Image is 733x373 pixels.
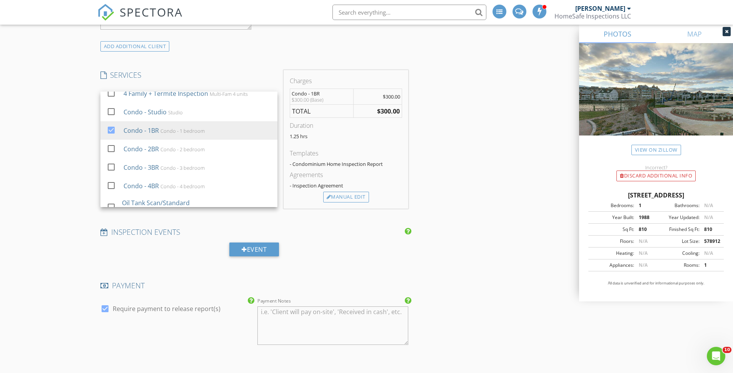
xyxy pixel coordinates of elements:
div: Manual Edit [323,192,369,202]
div: 4 Family + Termite Inspection [123,89,208,98]
span: N/A [704,214,713,221]
a: View on Zillow [631,145,681,155]
div: Oil Tank Scan/Standard [122,198,190,207]
div: Condo - 2 bedroom [160,146,204,152]
div: Cooling: [656,250,700,257]
div: Condo - 2BR [123,144,159,154]
img: The Best Home Inspection Software - Spectora [97,4,114,21]
div: Condo - 1 bedroom [160,128,204,134]
span: N/A [639,250,648,256]
span: $300.00 [383,93,400,100]
div: Year Updated: [656,214,700,221]
div: Appliances: [591,262,634,269]
div: HomeSafe Inspections LLC [554,12,631,20]
td: TOTAL [290,104,353,118]
div: Bathrooms: [656,202,700,209]
div: 810 [700,226,721,233]
div: Condo - 3 bedroom [160,165,204,171]
div: Event [229,243,279,256]
span: N/A [704,250,713,256]
div: Discard Additional info [616,171,696,181]
div: Templates [290,149,402,158]
div: Lot Size: [656,238,700,245]
div: Finished Sq Ft: [656,226,700,233]
div: Sq Ft: [591,226,634,233]
div: Heating: [591,250,634,257]
a: MAP [656,25,733,43]
iframe: Intercom live chat [707,347,725,365]
h4: INSPECTION EVENTS [100,227,409,237]
h4: SERVICES [100,70,277,80]
div: Condo - 3BR [123,163,159,172]
h4: PAYMENT [100,281,409,291]
div: Condo - 4BR [123,181,159,191]
div: Condo - Studio [123,107,166,117]
div: 1 [700,262,721,269]
div: Bedrooms: [591,202,634,209]
div: Condo - 1BR [292,90,352,97]
div: - Condominium Home Inspection Report [290,161,402,167]
strong: $300.00 [377,107,400,115]
a: PHOTOS [579,25,656,43]
div: 810 [634,226,656,233]
div: Agreements [290,170,402,179]
div: $300.00 (Base) [292,97,352,103]
div: Duration [290,121,402,130]
div: Incorrect? [579,164,733,171]
span: N/A [639,262,648,268]
div: ADD ADDITIONAL client [100,41,170,52]
div: 1988 [634,214,656,221]
p: All data is unverified and for informational purposes only. [588,281,724,286]
div: Floors: [591,238,634,245]
input: Search everything... [332,5,486,20]
span: N/A [639,238,648,244]
div: Studio [168,109,182,115]
div: Condo - 4 bedroom [160,183,204,189]
label: Require payment to release report(s) [113,305,220,313]
div: Condo - 1BR [123,126,159,135]
div: 1 [634,202,656,209]
div: Charges [290,76,402,85]
p: 1.25 hrs [290,133,402,139]
span: N/A [704,202,713,209]
span: 10 [723,347,731,353]
span: SPECTORA [120,4,183,20]
div: - Inspection Agreement [290,182,402,189]
img: streetview [579,43,733,154]
div: Rooms: [656,262,700,269]
div: 578912 [700,238,721,245]
div: [STREET_ADDRESS] [588,191,724,200]
div: Multi-Fam 4 units [209,91,247,97]
a: SPECTORA [97,10,183,27]
div: [PERSON_NAME] [575,5,625,12]
div: Year Built: [591,214,634,221]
